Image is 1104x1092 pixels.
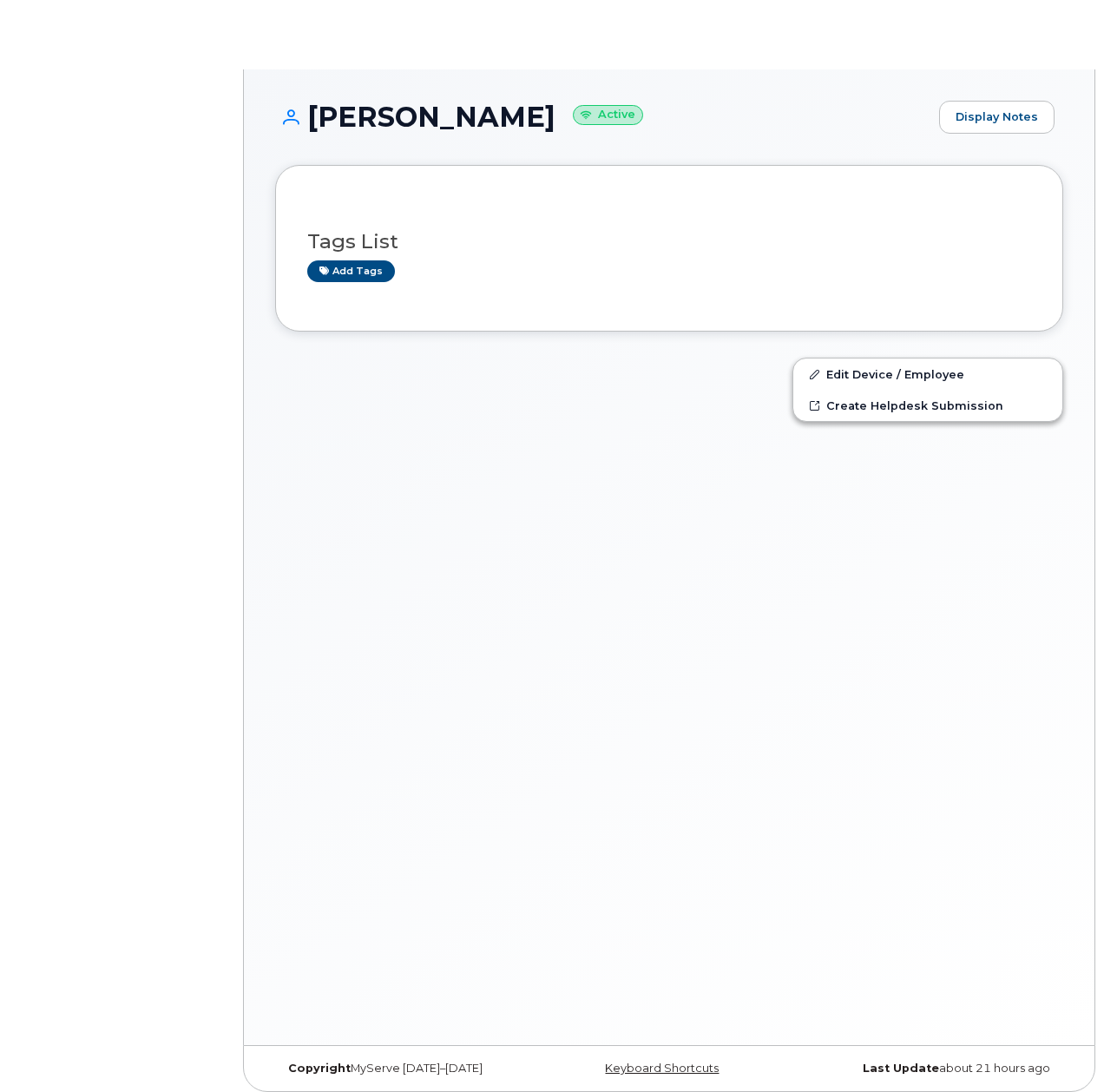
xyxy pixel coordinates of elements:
[573,105,643,125] small: Active
[307,260,395,282] a: Add tags
[793,390,1062,421] a: Create Helpdesk Submission
[605,1062,719,1075] a: Keyboard Shortcuts
[275,1062,538,1076] div: MyServe [DATE]–[DATE]
[288,1062,351,1075] strong: Copyright
[939,101,1055,134] a: Display Notes
[275,102,930,132] h1: [PERSON_NAME]
[793,359,1062,390] a: Edit Device / Employee
[863,1062,939,1075] strong: Last Update
[800,1062,1063,1076] div: about 21 hours ago
[307,231,1031,253] h3: Tags List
